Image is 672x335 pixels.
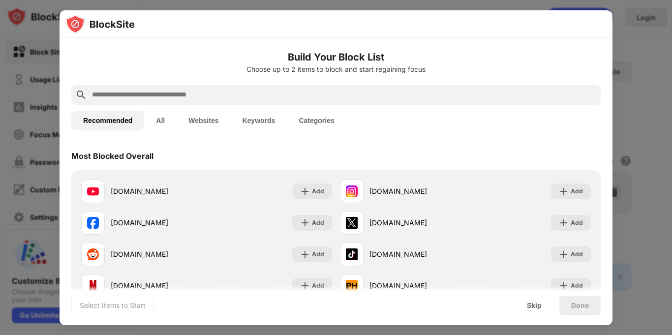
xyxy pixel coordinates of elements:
[571,186,583,196] div: Add
[571,281,583,291] div: Add
[369,217,465,228] div: [DOMAIN_NAME]
[346,217,358,229] img: favicons
[312,249,324,259] div: Add
[312,281,324,291] div: Add
[71,65,601,73] div: Choose up to 2 items to block and start regaining focus
[571,302,589,309] div: Done
[312,218,324,228] div: Add
[369,249,465,259] div: [DOMAIN_NAME]
[111,280,207,291] div: [DOMAIN_NAME]
[111,186,207,196] div: [DOMAIN_NAME]
[71,111,144,130] button: Recommended
[369,280,465,291] div: [DOMAIN_NAME]
[65,14,135,34] img: logo-blocksite.svg
[87,217,99,229] img: favicons
[111,217,207,228] div: [DOMAIN_NAME]
[80,301,146,310] div: Select Items to Start
[87,185,99,197] img: favicons
[369,186,465,196] div: [DOMAIN_NAME]
[87,280,99,292] img: favicons
[71,151,153,161] div: Most Blocked Overall
[230,111,287,130] button: Keywords
[346,280,358,292] img: favicons
[287,111,346,130] button: Categories
[312,186,324,196] div: Add
[527,302,542,309] div: Skip
[177,111,230,130] button: Websites
[346,185,358,197] img: favicons
[75,89,87,101] img: search.svg
[346,248,358,260] img: favicons
[144,111,177,130] button: All
[71,50,601,64] h6: Build Your Block List
[571,249,583,259] div: Add
[111,249,207,259] div: [DOMAIN_NAME]
[87,248,99,260] img: favicons
[571,218,583,228] div: Add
